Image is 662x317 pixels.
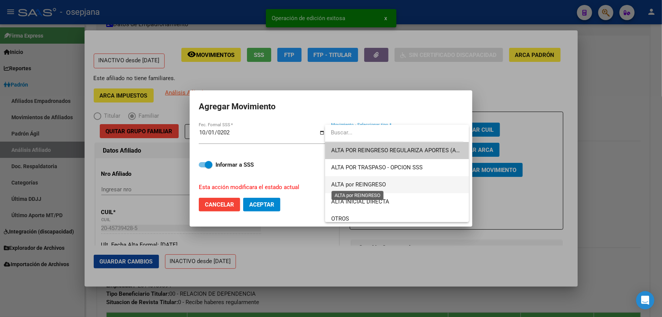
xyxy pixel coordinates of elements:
input: dropdown search [325,124,464,141]
span: ALTA POR TRASPASO - OPCION SSS [331,164,423,171]
div: Open Intercom Messenger [636,291,654,309]
span: ALTA POR REINGRESO REGULARIZA APORTES (AFIP) [331,147,466,154]
span: OTROS [331,215,349,222]
span: ALTA INICIAL DIRECTA [331,198,389,205]
span: ALTA por REINGRESO [331,181,386,188]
